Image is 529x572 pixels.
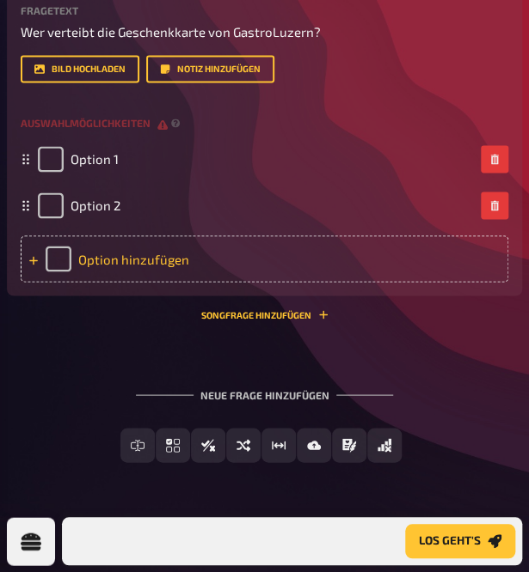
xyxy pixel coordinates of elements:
button: Schätzfrage [261,428,296,462]
button: Sortierfrage [226,428,261,462]
span: Auswahlmöglichkeiten [21,116,168,131]
button: Notiz hinzufügen [146,55,274,82]
button: Einfachauswahl [156,428,190,462]
label: Fragetext [21,5,508,15]
span: Option 2 [71,198,120,213]
button: Los geht's [405,524,515,558]
button: Prosa (Langtext) [332,428,366,462]
div: Neue Frage hinzufügen [136,361,394,414]
button: Bild-Antwort [297,428,331,462]
span: Option 1 [71,151,119,167]
div: Option hinzufügen [21,235,508,282]
button: Songfrage hinzufügen [201,309,329,319]
span: Los geht's [419,535,481,547]
button: Freitext Eingabe [120,428,155,462]
span: Wer verteibt die Geschenkkarte von GastroLuzern? [21,24,321,40]
button: Bild hochladen [21,55,139,82]
button: Offline Frage [367,428,402,462]
button: Wahr / Falsch [191,428,225,462]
